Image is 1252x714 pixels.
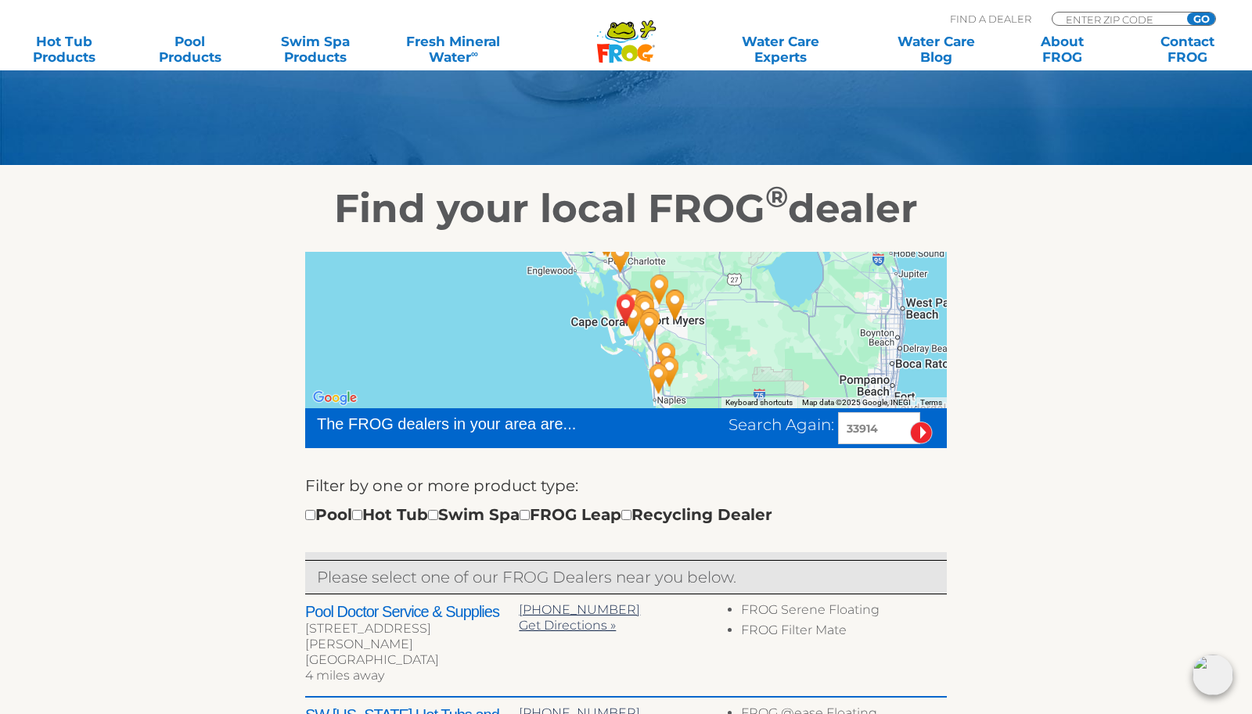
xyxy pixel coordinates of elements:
[616,282,652,325] div: Pool Doctor Service & Supplies - 4 miles away.
[309,388,361,408] a: Open this area in Google Maps (opens a new window)
[471,48,478,59] sup: ∞
[305,602,519,621] h2: Pool Doctor Service & Supplies
[603,236,639,278] div: Pinch-A-Penny #040 - 23 miles away.
[305,621,519,652] div: [STREET_ADDRESS][PERSON_NAME]
[741,623,947,643] li: FROG Filter Mate
[657,283,693,325] div: Pinch-A-Penny #195 - 22 miles away.
[608,288,644,330] div: CAPE CORAL, FL 33914
[392,34,514,65] a: Fresh MineralWater∞
[305,502,772,527] div: Pool Hot Tub Swim Spa FROG Leap Recycling Dealer
[920,398,942,407] a: Terms (opens in new tab)
[309,388,361,408] img: Google
[317,412,632,436] div: The FROG dealers in your area are...
[765,179,788,214] sup: ®
[1013,34,1111,65] a: AboutFROG
[267,34,365,65] a: Swim SpaProducts
[141,34,239,65] a: PoolProducts
[1193,655,1233,695] img: openIcon
[641,357,677,400] div: The Recreational Warehouse - Naples - 34 miles away.
[729,415,834,434] span: Search Again:
[305,652,519,668] div: [GEOGRAPHIC_DATA]
[725,397,793,408] button: Keyboard shortcuts
[519,618,616,633] a: Get Directions »
[16,34,113,65] a: Hot TubProducts
[642,268,678,310] div: Pinch-A-Penny #193 - 17 miles away.
[627,285,663,327] div: The Recreational Warehouse - Fort Myers - 8 miles away.
[1187,13,1215,25] input: GO
[631,306,667,348] div: Leslie's Poolmart Inc # 689 - 13 miles away.
[626,289,662,331] div: Pinch-A-Penny #028 - 8 miles away.
[950,12,1031,26] p: Find A Dealer
[628,290,664,332] div: Advance Solar & Spa, Inc. - Corporate - 9 miles away.
[802,398,911,407] span: Map data ©2025 Google, INEGI
[519,602,640,617] a: [PHONE_NUMBER]
[910,422,933,444] input: Submit
[887,34,985,65] a: Water CareBlog
[633,302,669,344] div: Poolosophy LLC - 12 miles away.
[305,668,384,683] span: 4 miles away
[1139,34,1236,65] a: ContactFROG
[741,602,947,623] li: FROG Serene Floating
[1064,13,1170,26] input: Zip Code Form
[305,473,578,498] label: Filter by one or more product type:
[649,336,685,379] div: Pinch-A-Penny #202 - 28 miles away.
[701,34,860,65] a: Water CareExperts
[657,284,693,326] div: Leslie's Poolmart Inc # 1058 - 22 miles away.
[317,565,935,590] p: Please select one of our FROG Dealers near you below.
[145,185,1107,232] h2: Find your local FROG dealer
[652,350,688,393] div: Pinch-A-Penny #105E - 33 miles away.
[617,283,653,325] div: SW Florida Hot Tubs and More LLC - 4 miles away.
